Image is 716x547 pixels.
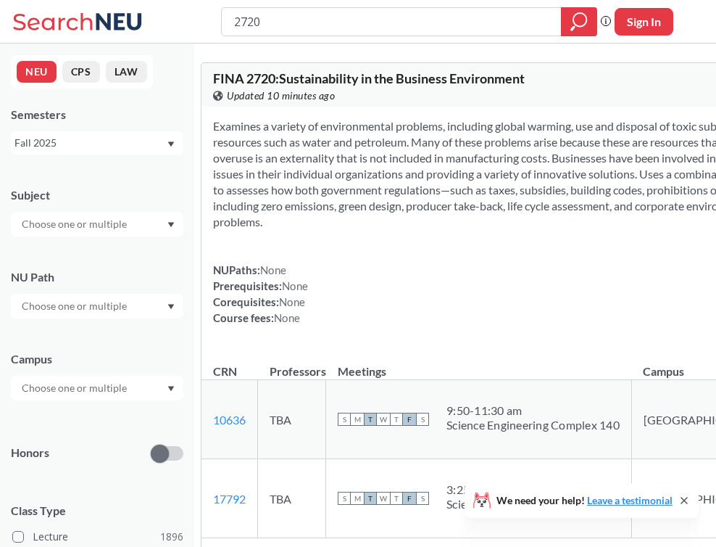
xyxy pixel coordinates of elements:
input: Class, professor, course number, "phrase" [233,9,551,34]
button: CPS [62,61,100,83]
span: M [351,413,364,426]
div: NUPaths: Prerequisites: Corequisites: Course fees: [213,262,308,326]
p: Honors [11,445,49,461]
span: 1896 [160,529,183,545]
span: T [390,492,403,505]
span: FINA 2720 : Sustainability in the Business Environment [213,70,525,86]
div: Dropdown arrow [11,212,183,237]
span: None [282,279,308,292]
div: Campus [11,351,183,367]
button: LAW [106,61,147,83]
div: Subject [11,187,183,203]
div: Fall 2025Dropdown arrow [11,131,183,155]
span: S [416,492,429,505]
div: Science Engineering Complex 136 [446,497,620,511]
td: TBA [258,380,326,459]
input: Choose one or multiple [14,215,136,233]
span: T [364,413,377,426]
th: Meetings [326,349,632,380]
div: Fall 2025 [14,135,166,151]
svg: Dropdown arrow [167,141,175,147]
svg: Dropdown arrow [167,304,175,310]
span: F [403,413,416,426]
button: Sign In [615,8,673,36]
div: NU Path [11,269,183,285]
div: Dropdown arrow [11,376,183,400]
input: Choose one or multiple [14,379,136,397]
span: S [338,492,351,505]
span: M [351,492,364,505]
div: magnifying glass [561,7,597,36]
input: Choose one or multiple [14,297,136,315]
svg: Dropdown arrow [167,222,175,228]
button: NEU [17,61,57,83]
div: 9:50 - 11:30 am [446,403,620,418]
div: Semesters [11,107,183,123]
th: Professors [258,349,326,380]
span: S [416,413,429,426]
td: TBA [258,459,326,538]
a: Leave a testimonial [587,494,673,506]
div: Science Engineering Complex 140 [446,418,620,432]
span: W [377,492,390,505]
div: Dropdown arrow [11,294,183,318]
span: F [403,492,416,505]
span: We need your help! [496,495,673,506]
span: T [364,492,377,505]
div: CRN [213,363,237,379]
a: 17792 [213,492,246,506]
span: None [260,263,286,276]
span: Updated 10 minutes ago [227,88,335,104]
span: T [390,413,403,426]
span: S [338,413,351,426]
span: None [274,311,300,324]
a: 10636 [213,413,246,427]
svg: Dropdown arrow [167,386,175,392]
div: 3:25 - 5:05 pm [446,482,620,497]
span: W [377,413,390,426]
span: None [279,295,305,308]
span: Class Type [11,503,183,519]
label: Lecture [12,527,183,546]
svg: magnifying glass [570,12,588,32]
